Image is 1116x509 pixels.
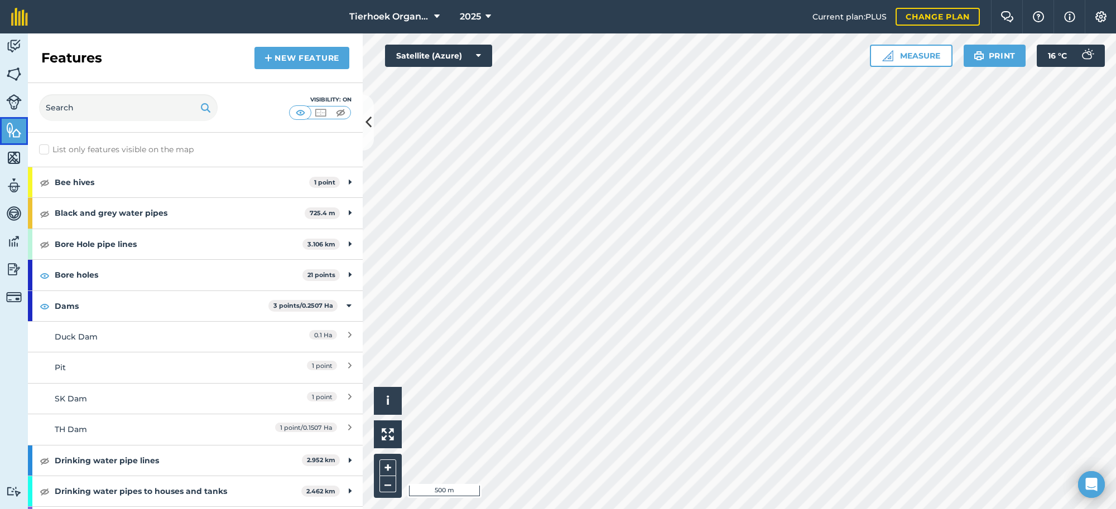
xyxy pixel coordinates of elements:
img: svg+xml;base64,PHN2ZyB4bWxucz0iaHR0cDovL3d3dy53My5vcmcvMjAwMC9zdmciIHdpZHRoPSIxOCIgaGVpZ2h0PSIyNC... [40,484,50,498]
img: svg+xml;base64,PD94bWwgdmVyc2lvbj0iMS4wIiBlbmNvZGluZz0idXRmLTgiPz4KPCEtLSBHZW5lcmF0b3I6IEFkb2JlIE... [6,205,22,222]
strong: 3.106 km [307,240,335,248]
strong: 725.4 m [310,209,335,217]
button: + [379,459,396,476]
a: Duck Dam0.1 Ha [28,321,363,352]
strong: 3 points / 0.2507 Ha [273,302,333,309]
img: svg+xml;base64,PD94bWwgdmVyc2lvbj0iMS4wIiBlbmNvZGluZz0idXRmLTgiPz4KPCEtLSBHZW5lcmF0b3I6IEFkb2JlIE... [6,177,22,194]
input: Search [39,94,218,121]
strong: 2.462 km [306,487,335,495]
img: svg+xml;base64,PHN2ZyB4bWxucz0iaHR0cDovL3d3dy53My5vcmcvMjAwMC9zdmciIHdpZHRoPSIxOCIgaGVpZ2h0PSIyNC... [40,207,50,220]
img: svg+xml;base64,PD94bWwgdmVyc2lvbj0iMS4wIiBlbmNvZGluZz0idXRmLTgiPz4KPCEtLSBHZW5lcmF0b3I6IEFkb2JlIE... [6,486,22,497]
div: Drinking water pipes to houses and tanks2.462 km [28,476,363,506]
img: svg+xml;base64,PHN2ZyB4bWxucz0iaHR0cDovL3d3dy53My5vcmcvMjAwMC9zdmciIHdpZHRoPSI1NiIgaGVpZ2h0PSI2MC... [6,149,22,166]
img: svg+xml;base64,PHN2ZyB4bWxucz0iaHR0cDovL3d3dy53My5vcmcvMjAwMC9zdmciIHdpZHRoPSI1MCIgaGVpZ2h0PSI0MC... [334,107,348,118]
img: svg+xml;base64,PHN2ZyB4bWxucz0iaHR0cDovL3d3dy53My5vcmcvMjAwMC9zdmciIHdpZHRoPSIxNyIgaGVpZ2h0PSIxNy... [1064,10,1075,23]
button: Measure [870,45,953,67]
img: svg+xml;base64,PHN2ZyB4bWxucz0iaHR0cDovL3d3dy53My5vcmcvMjAwMC9zdmciIHdpZHRoPSIxOCIgaGVpZ2h0PSIyNC... [40,454,50,467]
strong: Bore holes [55,260,302,290]
img: svg+xml;base64,PD94bWwgdmVyc2lvbj0iMS4wIiBlbmNvZGluZz0idXRmLTgiPz4KPCEtLSBHZW5lcmF0b3I6IEFkb2JlIE... [6,233,22,250]
img: svg+xml;base64,PHN2ZyB4bWxucz0iaHR0cDovL3d3dy53My5vcmcvMjAwMC9zdmciIHdpZHRoPSI1NiIgaGVpZ2h0PSI2MC... [6,122,22,138]
img: fieldmargin Logo [11,8,28,26]
div: TH Dam [55,423,253,435]
span: 16 ° C [1048,45,1067,67]
div: Black and grey water pipes725.4 m [28,198,363,228]
span: Current plan : PLUS [812,11,887,23]
img: A cog icon [1094,11,1108,22]
a: Pit1 point [28,352,363,382]
img: svg+xml;base64,PHN2ZyB4bWxucz0iaHR0cDovL3d3dy53My5vcmcvMjAwMC9zdmciIHdpZHRoPSIxOCIgaGVpZ2h0PSIyNC... [40,299,50,313]
div: Dams3 points/0.2507 Ha [28,291,363,321]
img: svg+xml;base64,PHN2ZyB4bWxucz0iaHR0cDovL3d3dy53My5vcmcvMjAwMC9zdmciIHdpZHRoPSI1NiIgaGVpZ2h0PSI2MC... [6,66,22,83]
span: 2025 [460,10,481,23]
img: svg+xml;base64,PD94bWwgdmVyc2lvbj0iMS4wIiBlbmNvZGluZz0idXRmLTgiPz4KPCEtLSBHZW5lcmF0b3I6IEFkb2JlIE... [6,38,22,55]
img: Ruler icon [882,50,893,61]
span: Tierhoek Organic Farm [349,10,430,23]
button: 16 °C [1037,45,1105,67]
strong: Drinking water pipe lines [55,445,302,476]
img: svg+xml;base64,PHN2ZyB4bWxucz0iaHR0cDovL3d3dy53My5vcmcvMjAwMC9zdmciIHdpZHRoPSI1MCIgaGVpZ2h0PSI0MC... [314,107,328,118]
img: svg+xml;base64,PHN2ZyB4bWxucz0iaHR0cDovL3d3dy53My5vcmcvMjAwMC9zdmciIHdpZHRoPSIxOSIgaGVpZ2h0PSIyNC... [974,49,984,62]
span: 1 point / 0.1507 Ha [275,423,337,432]
img: svg+xml;base64,PD94bWwgdmVyc2lvbj0iMS4wIiBlbmNvZGluZz0idXRmLTgiPz4KPCEtLSBHZW5lcmF0b3I6IEFkb2JlIE... [1076,45,1098,67]
strong: 1 point [314,178,335,186]
span: i [386,394,389,408]
div: Bore holes21 points [28,260,363,290]
img: A question mark icon [1032,11,1045,22]
img: svg+xml;base64,PD94bWwgdmVyc2lvbj0iMS4wIiBlbmNvZGluZz0idXRmLTgiPz4KPCEtLSBHZW5lcmF0b3I6IEFkb2JlIE... [6,94,22,110]
a: Change plan [896,8,980,26]
button: – [379,476,396,492]
div: Open Intercom Messenger [1078,471,1105,498]
a: TH Dam1 point/0.1507 Ha [28,414,363,444]
img: svg+xml;base64,PHN2ZyB4bWxucz0iaHR0cDovL3d3dy53My5vcmcvMjAwMC9zdmciIHdpZHRoPSIxNCIgaGVpZ2h0PSIyNC... [264,51,272,65]
div: Bee hives1 point [28,167,363,197]
div: Visibility: On [289,95,352,104]
a: SK Dam1 point [28,383,363,414]
img: svg+xml;base64,PD94bWwgdmVyc2lvbj0iMS4wIiBlbmNvZGluZz0idXRmLTgiPz4KPCEtLSBHZW5lcmF0b3I6IEFkb2JlIE... [6,289,22,305]
img: svg+xml;base64,PHN2ZyB4bWxucz0iaHR0cDovL3d3dy53My5vcmcvMjAwMC9zdmciIHdpZHRoPSIxOCIgaGVpZ2h0PSIyNC... [40,269,50,282]
strong: Dams [55,291,268,321]
img: svg+xml;base64,PHN2ZyB4bWxucz0iaHR0cDovL3d3dy53My5vcmcvMjAwMC9zdmciIHdpZHRoPSIxOSIgaGVpZ2h0PSIyNC... [200,101,211,114]
h2: Features [41,49,102,67]
img: Two speech bubbles overlapping with the left bubble in the forefront [1000,11,1014,22]
img: svg+xml;base64,PHN2ZyB4bWxucz0iaHR0cDovL3d3dy53My5vcmcvMjAwMC9zdmciIHdpZHRoPSIxOCIgaGVpZ2h0PSIyNC... [40,237,50,251]
span: 0.1 Ha [309,330,337,340]
strong: 21 points [307,271,335,279]
strong: Bee hives [55,167,309,197]
img: svg+xml;base64,PHN2ZyB4bWxucz0iaHR0cDovL3d3dy53My5vcmcvMjAwMC9zdmciIHdpZHRoPSIxOCIgaGVpZ2h0PSIyNC... [40,176,50,189]
button: i [374,387,402,415]
button: Print [964,45,1026,67]
strong: Black and grey water pipes [55,198,305,228]
label: List only features visible on the map [39,144,194,156]
div: Bore Hole pipe lines3.106 km [28,229,363,259]
div: Pit [55,361,253,374]
a: New feature [254,47,349,69]
strong: 2.952 km [307,456,335,464]
span: 1 point [307,392,337,401]
strong: Drinking water pipes to houses and tanks [55,476,301,506]
span: 1 point [307,361,337,370]
strong: Bore Hole pipe lines [55,229,302,259]
div: SK Dam [55,392,253,405]
img: svg+xml;base64,PHN2ZyB4bWxucz0iaHR0cDovL3d3dy53My5vcmcvMjAwMC9zdmciIHdpZHRoPSI1MCIgaGVpZ2h0PSI0MC... [294,107,307,118]
img: Four arrows, one pointing top left, one top right, one bottom right and the last bottom left [382,428,394,440]
img: svg+xml;base64,PD94bWwgdmVyc2lvbj0iMS4wIiBlbmNvZGluZz0idXRmLTgiPz4KPCEtLSBHZW5lcmF0b3I6IEFkb2JlIE... [6,261,22,278]
div: Drinking water pipe lines2.952 km [28,445,363,476]
div: Duck Dam [55,331,253,343]
button: Satellite (Azure) [385,45,492,67]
